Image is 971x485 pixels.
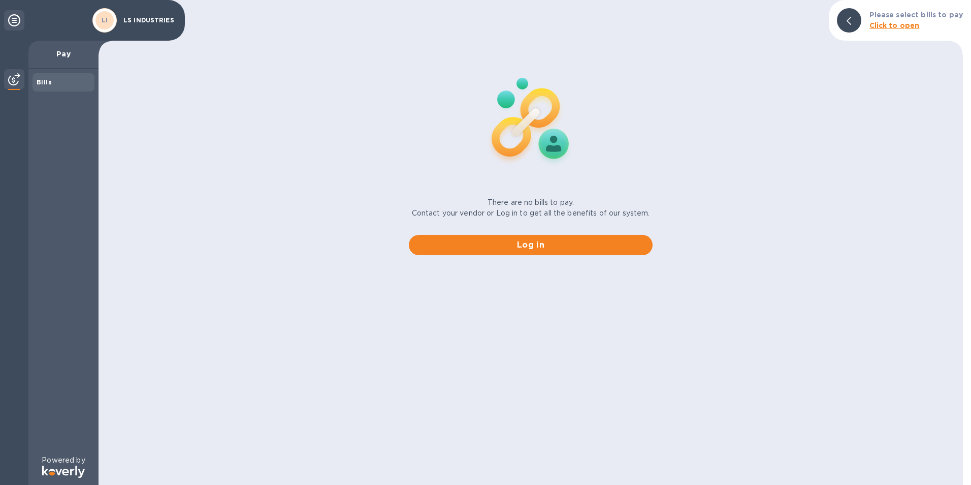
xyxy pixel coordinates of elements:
[417,239,644,251] span: Log in
[123,17,174,24] p: LS INDUSTRIES
[102,16,108,24] b: LI
[412,197,650,219] p: There are no bills to pay. Contact your vendor or Log in to get all the benefits of our system.
[409,235,653,255] button: Log in
[869,11,963,19] b: Please select bills to pay
[37,49,90,59] p: Pay
[869,21,920,29] b: Click to open
[37,78,52,86] b: Bills
[42,455,85,466] p: Powered by
[42,466,85,478] img: Logo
